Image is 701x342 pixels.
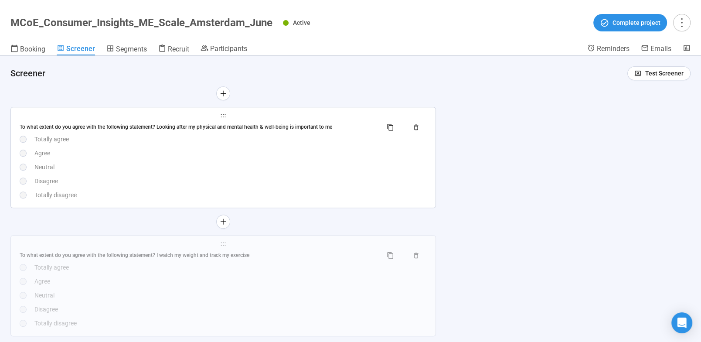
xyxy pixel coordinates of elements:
[20,123,375,131] div: To what extent do you agree with the following statement? Looking after my physical and mental he...
[627,66,691,80] button: Test Screener
[650,44,671,53] span: Emails
[57,44,95,55] a: Screener
[676,17,687,28] span: more
[34,291,427,300] div: Neutral
[10,44,45,55] a: Booking
[10,107,436,208] div: holderTo what extent do you agree with the following statement? Looking after my physical and men...
[158,44,189,55] a: Recruit
[216,86,230,100] button: plus
[10,235,436,336] div: holderTo what extent do you agree with the following statement? I watch my weight and track my ex...
[641,44,671,55] a: Emails
[201,44,247,55] a: Participants
[210,44,247,53] span: Participants
[34,176,427,186] div: Disagree
[20,113,427,119] span: holder
[645,68,684,78] span: Test Screener
[34,318,427,328] div: Totally disagree
[34,263,427,272] div: Totally agree
[10,17,272,29] h1: MCoE_Consumer_Insights_ME_Scale_Amsterdam_June
[673,14,691,31] button: more
[34,190,427,200] div: Totally disagree
[116,45,147,53] span: Segments
[34,134,427,144] div: Totally agree
[106,44,147,55] a: Segments
[613,18,660,27] span: Complete project
[220,90,227,97] span: plus
[20,241,427,247] span: holder
[34,162,427,172] div: Neutral
[597,44,630,53] span: Reminders
[216,215,230,229] button: plus
[293,19,310,26] span: Active
[671,312,692,333] div: Open Intercom Messenger
[587,44,630,55] a: Reminders
[34,304,427,314] div: Disagree
[168,45,189,53] span: Recruit
[34,277,427,286] div: Agree
[66,44,95,53] span: Screener
[220,218,227,225] span: plus
[20,45,45,53] span: Booking
[10,67,620,79] h4: Screener
[34,148,427,158] div: Agree
[20,251,375,260] div: To what extent do you agree with the following statement? I watch my weight and track my exercise
[593,14,667,31] button: Complete project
